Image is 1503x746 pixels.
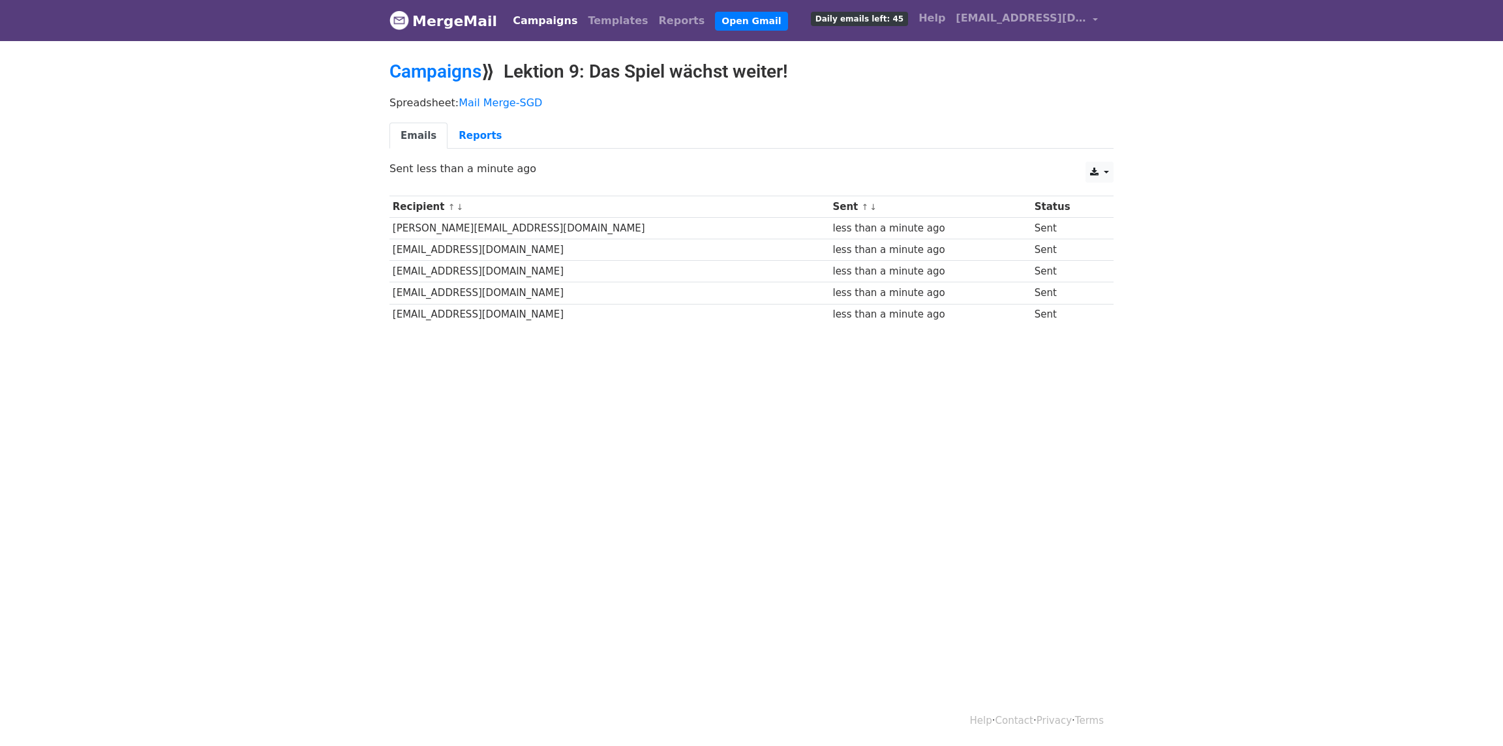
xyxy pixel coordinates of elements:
a: ↑ [862,202,869,212]
div: less than a minute ago [832,221,1028,236]
a: Daily emails left: 45 [806,5,913,31]
td: [EMAIL_ADDRESS][DOMAIN_NAME] [389,239,830,261]
td: Sent [1031,282,1103,304]
p: Spreadsheet: [389,96,1114,110]
a: Templates [583,8,653,34]
span: [EMAIL_ADDRESS][DOMAIN_NAME] [956,10,1086,26]
a: Terms [1075,715,1104,726]
th: Status [1031,196,1103,218]
span: Daily emails left: 45 [811,12,908,26]
th: Sent [830,196,1031,218]
a: Campaigns [508,8,583,34]
a: ↓ [456,202,463,212]
td: Sent [1031,304,1103,325]
div: less than a minute ago [832,286,1028,301]
td: [PERSON_NAME][EMAIL_ADDRESS][DOMAIN_NAME] [389,218,830,239]
a: ↑ [448,202,455,212]
td: Sent [1031,218,1103,239]
td: [EMAIL_ADDRESS][DOMAIN_NAME] [389,282,830,304]
a: Privacy [1037,715,1072,726]
a: Campaigns [389,61,481,82]
div: less than a minute ago [832,307,1028,322]
th: Recipient [389,196,830,218]
a: ↓ [870,202,877,212]
a: [EMAIL_ADDRESS][DOMAIN_NAME] [950,5,1103,36]
td: Sent [1031,261,1103,282]
td: [EMAIL_ADDRESS][DOMAIN_NAME] [389,304,830,325]
a: Emails [389,123,448,149]
a: Mail Merge-SGD [459,97,542,109]
div: less than a minute ago [832,243,1028,258]
a: Help [970,715,992,726]
a: Contact [995,715,1033,726]
a: Reports [448,123,513,149]
img: MergeMail logo [389,10,409,30]
a: Reports [654,8,710,34]
a: Help [913,5,950,31]
td: [EMAIL_ADDRESS][DOMAIN_NAME] [389,261,830,282]
a: Open Gmail [715,12,787,31]
a: MergeMail [389,7,497,35]
p: Sent less than a minute ago [389,162,1114,175]
td: Sent [1031,239,1103,261]
h2: ⟫ Lektion 9: Das Spiel wächst weiter! [389,61,1114,83]
div: less than a minute ago [832,264,1028,279]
